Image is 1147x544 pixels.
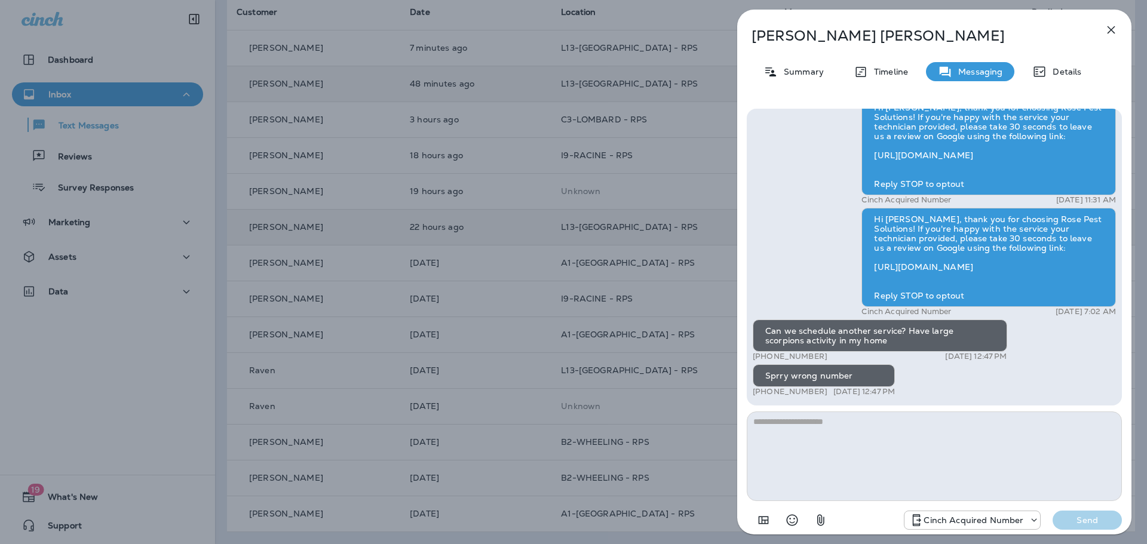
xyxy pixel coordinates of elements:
[753,319,1007,352] div: Can we schedule another service? Have large scorpions activity in my home
[904,513,1040,527] div: +1 (224) 344-8646
[780,508,804,532] button: Select an emoji
[1056,307,1116,316] p: [DATE] 7:02 AM
[753,387,827,397] p: [PHONE_NUMBER]
[753,352,827,361] p: [PHONE_NUMBER]
[952,67,1002,76] p: Messaging
[753,364,895,387] div: Sprry wrong number
[868,67,908,76] p: Timeline
[833,387,895,397] p: [DATE] 12:47 PM
[861,208,1116,307] div: Hi [PERSON_NAME], thank you for choosing Rose Pest Solutions! If you're happy with the service yo...
[924,515,1023,525] p: Cinch Acquired Number
[861,195,951,205] p: Cinch Acquired Number
[778,67,824,76] p: Summary
[861,96,1116,195] div: Hi [PERSON_NAME], thank you for choosing Rose Pest Solutions! If you're happy with the service yo...
[861,307,951,316] p: Cinch Acquired Number
[752,27,1078,44] p: [PERSON_NAME] [PERSON_NAME]
[752,508,775,532] button: Add in a premade template
[1047,67,1081,76] p: Details
[945,352,1007,361] p: [DATE] 12:47 PM
[1056,195,1116,205] p: [DATE] 11:31 AM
